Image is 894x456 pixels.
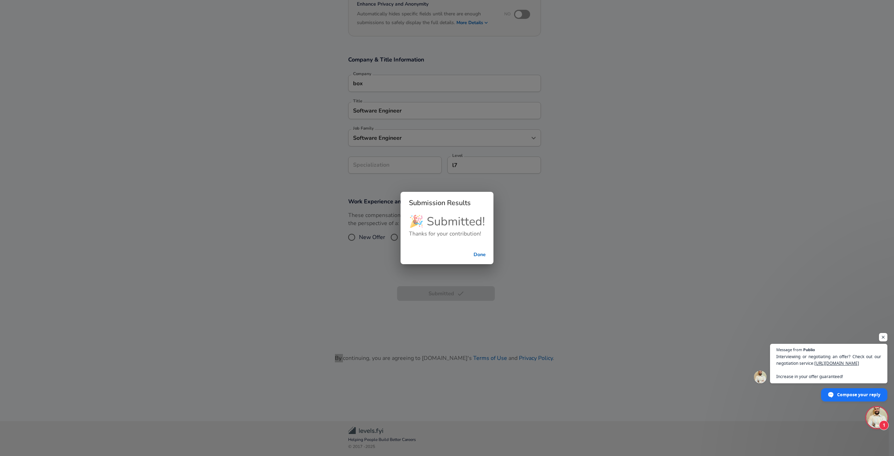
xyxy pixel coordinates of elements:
[401,192,493,214] h2: Submission Results
[879,420,889,430] span: 1
[776,348,802,352] span: Message from
[776,353,881,380] span: Interviewing or negotiating an offer? Check out our negotiation service: Increase in your offer g...
[409,229,485,239] h6: Thanks for your contribution!
[866,407,887,428] div: Open chat
[409,214,485,229] h4: 🎉 Submitted!
[468,248,491,261] button: successful-submission-button
[837,389,880,401] span: Compose your reply
[803,348,815,352] span: Publio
